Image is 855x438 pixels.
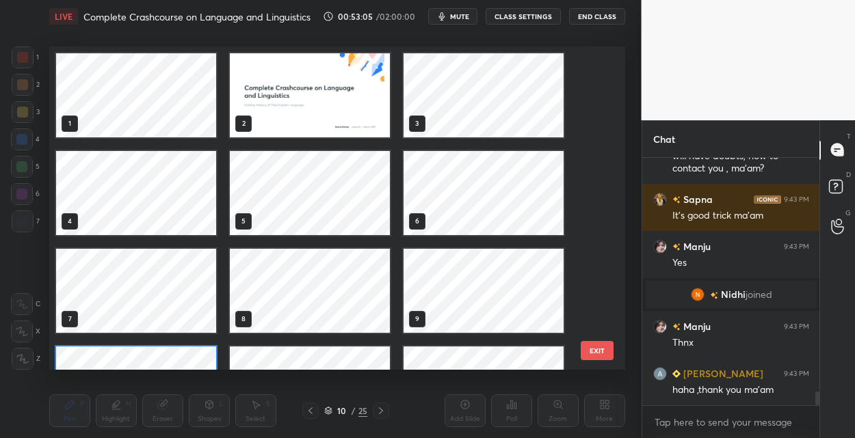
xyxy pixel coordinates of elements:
[672,256,809,270] div: Yes
[681,319,711,333] h6: Manju
[653,319,667,333] img: 3
[12,74,40,96] div: 2
[846,169,851,180] p: D
[653,192,667,206] img: 823c4f872d3a49f589273a18d6bb5934.jpg
[672,336,809,350] div: Thnx
[352,407,356,415] div: /
[847,131,851,141] p: T
[653,366,667,380] img: 3
[83,10,311,23] h4: Complete Crashcourse on Language and Linguistics
[642,158,820,405] div: grid
[672,323,681,331] img: no-rating-badge.077c3623.svg
[11,293,40,315] div: C
[672,113,809,176] div: If the timings of the classes get changes, I won't be able to attend the live classes. When I wil...
[672,196,681,204] img: no-rating-badge.077c3623.svg
[335,407,349,415] div: 10
[49,46,601,370] div: grid
[11,128,40,150] div: 4
[690,288,704,301] img: 3
[11,183,40,205] div: 6
[12,46,39,68] div: 1
[12,348,40,370] div: Z
[358,405,367,417] div: 25
[672,383,809,397] div: haha ,thank you ma'am
[581,341,614,360] button: EXIT
[709,291,718,299] img: no-rating-badge.077c3623.svg
[569,8,625,25] button: End Class
[230,53,390,137] img: b0c38a42-89a2-11f0-b472-ceaefa9a56f0.jpg
[681,192,713,206] h6: Sapna
[653,239,667,253] img: 3
[784,369,809,377] div: 9:43 PM
[681,239,711,254] h6: Manju
[11,156,40,178] div: 5
[672,209,809,223] div: It's good trick ma'am
[681,366,763,381] h6: [PERSON_NAME]
[486,8,561,25] button: CLASS SETTINGS
[720,289,745,300] span: Nidhi
[845,208,851,218] p: G
[428,8,477,25] button: mute
[784,195,809,203] div: 9:43 PM
[672,370,681,378] img: Learner_Badge_beginner_1_8b307cf2a0.svg
[450,12,469,21] span: mute
[745,289,772,300] span: joined
[642,121,686,157] p: Chat
[672,243,681,251] img: no-rating-badge.077c3623.svg
[49,8,78,25] div: LIVE
[12,101,40,123] div: 3
[12,210,40,232] div: 7
[754,195,781,203] img: iconic-dark.1390631f.png
[784,242,809,250] div: 9:43 PM
[11,320,40,342] div: X
[784,322,809,330] div: 9:43 PM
